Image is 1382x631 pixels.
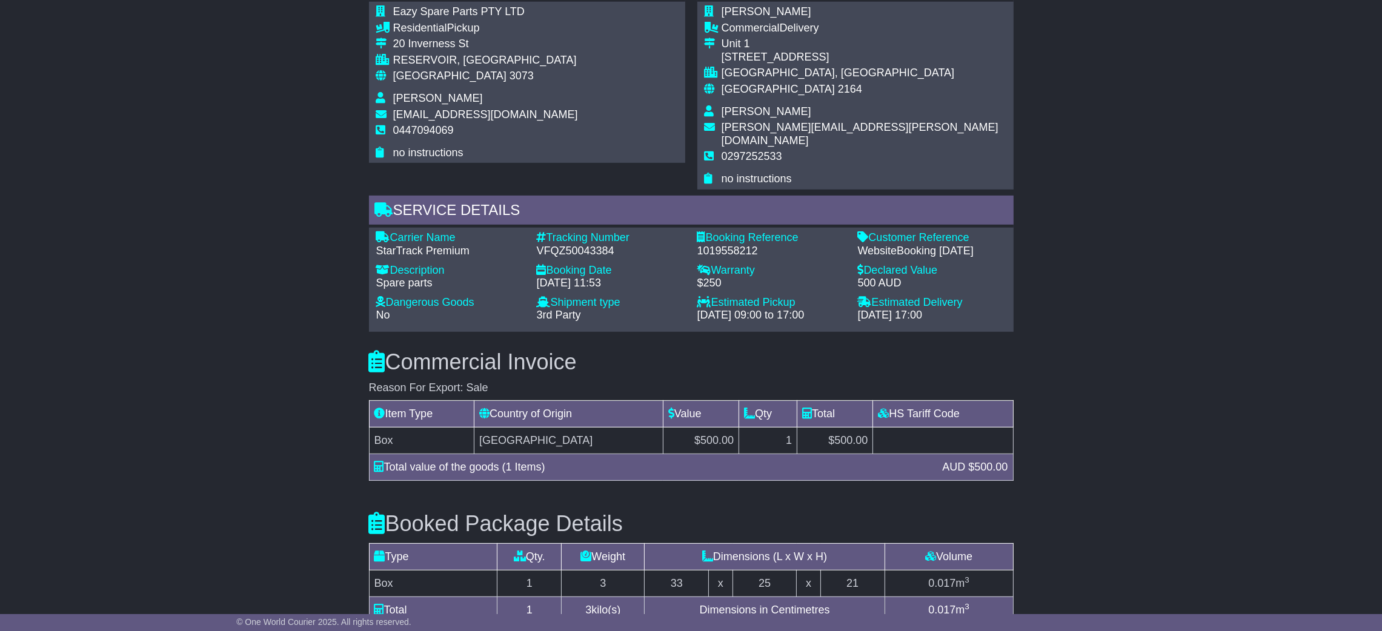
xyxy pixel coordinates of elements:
[376,231,525,245] div: Carrier Name
[376,309,390,321] span: No
[393,108,578,121] span: [EMAIL_ADDRESS][DOMAIN_NAME]
[376,264,525,277] div: Description
[562,570,645,596] td: 3
[928,604,955,616] span: 0.017
[722,150,782,162] span: 0297252533
[393,22,578,35] div: Pickup
[697,231,846,245] div: Booking Reference
[697,277,846,290] div: $250
[393,147,463,159] span: no instructions
[474,428,663,454] td: [GEOGRAPHIC_DATA]
[369,401,474,428] td: Item Type
[965,575,969,584] sup: 3
[369,543,497,570] td: Type
[722,173,792,185] span: no instructions
[645,596,885,623] td: Dimensions in Centimetres
[474,401,663,428] td: Country of Origin
[885,543,1013,570] td: Volume
[722,51,1006,64] div: [STREET_ADDRESS]
[697,309,846,322] div: [DATE] 09:00 to 17:00
[393,70,507,82] span: [GEOGRAPHIC_DATA]
[369,382,1014,395] div: Reason For Export: Sale
[537,245,685,258] div: VFQZ50043384
[797,570,820,596] td: x
[369,596,497,623] td: Total
[733,570,797,596] td: 25
[858,296,1006,309] div: Estimated Delivery
[858,231,1006,245] div: Customer Reference
[885,570,1013,596] td: m
[858,277,1006,290] div: 500 AUD
[697,296,846,309] div: Estimated Pickup
[497,596,562,623] td: 1
[722,5,811,18] span: [PERSON_NAME]
[369,428,474,454] td: Box
[393,54,578,67] div: RESERVOIR, [GEOGRAPHIC_DATA]
[497,543,562,570] td: Qty.
[369,570,497,596] td: Box
[663,428,739,454] td: $500.00
[663,401,739,428] td: Value
[873,401,1013,428] td: HS Tariff Code
[369,196,1014,228] div: Service Details
[537,277,685,290] div: [DATE] 11:53
[497,570,562,596] td: 1
[585,604,591,616] span: 3
[722,22,780,34] span: Commercial
[739,428,797,454] td: 1
[722,105,811,117] span: [PERSON_NAME]
[965,602,969,611] sup: 3
[722,67,1006,80] div: [GEOGRAPHIC_DATA], [GEOGRAPHIC_DATA]
[858,309,1006,322] div: [DATE] 17:00
[393,22,447,34] span: Residential
[376,277,525,290] div: Spare parts
[885,596,1013,623] td: m
[236,617,411,627] span: © One World Courier 2025. All rights reserved.
[722,38,1006,51] div: Unit 1
[562,543,645,570] td: Weight
[537,231,685,245] div: Tracking Number
[709,570,733,596] td: x
[537,309,581,321] span: 3rd Party
[645,570,709,596] td: 33
[369,350,1014,374] h3: Commercial Invoice
[797,401,873,428] td: Total
[510,70,534,82] span: 3073
[928,577,955,589] span: 0.017
[838,83,862,95] span: 2164
[858,264,1006,277] div: Declared Value
[537,296,685,309] div: Shipment type
[369,512,1014,536] h3: Booked Package Details
[697,264,846,277] div: Warranty
[722,22,1006,35] div: Delivery
[645,543,885,570] td: Dimensions (L x W x H)
[393,92,483,104] span: [PERSON_NAME]
[722,83,835,95] span: [GEOGRAPHIC_DATA]
[393,124,454,136] span: 0447094069
[797,428,873,454] td: $500.00
[562,596,645,623] td: kilo(s)
[697,245,846,258] div: 1019558212
[393,38,578,51] div: 20 Inverness St
[376,245,525,258] div: StarTrack Premium
[936,459,1014,475] div: AUD $500.00
[858,245,1006,258] div: WebsiteBooking [DATE]
[739,401,797,428] td: Qty
[722,121,998,147] span: [PERSON_NAME][EMAIL_ADDRESS][PERSON_NAME][DOMAIN_NAME]
[368,459,937,475] div: Total value of the goods (1 Items)
[376,296,525,309] div: Dangerous Goods
[537,264,685,277] div: Booking Date
[820,570,885,596] td: 21
[393,5,525,18] span: Eazy Spare Parts PTY LTD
